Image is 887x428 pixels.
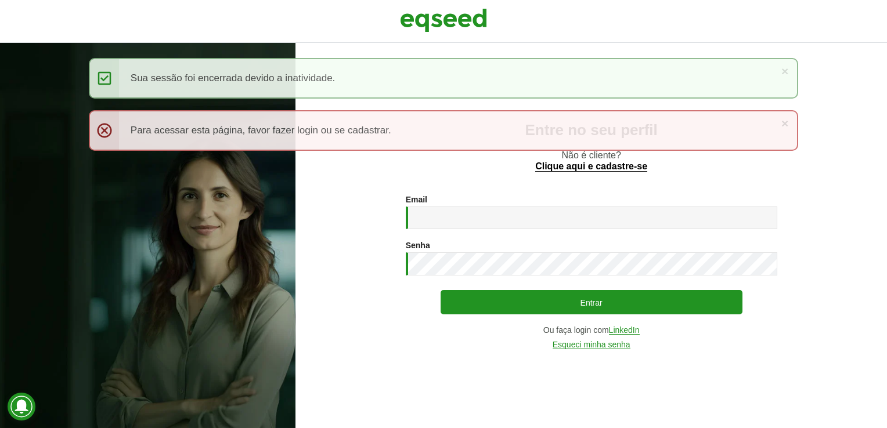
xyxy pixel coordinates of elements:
div: Sua sessão foi encerrada devido a inatividade. [89,58,798,99]
a: × [781,65,788,77]
label: Email [406,195,427,204]
a: LinkedIn [609,326,640,335]
a: Clique aqui e cadastre-se [535,162,647,172]
a: Esqueci minha senha [553,340,630,349]
img: EqSeed Logo [400,6,487,35]
div: Para acessar esta página, favor fazer login ou se cadastrar. [89,110,798,151]
label: Senha [406,241,430,249]
div: Ou faça login com [406,326,777,335]
a: × [781,117,788,129]
button: Entrar [441,290,742,314]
